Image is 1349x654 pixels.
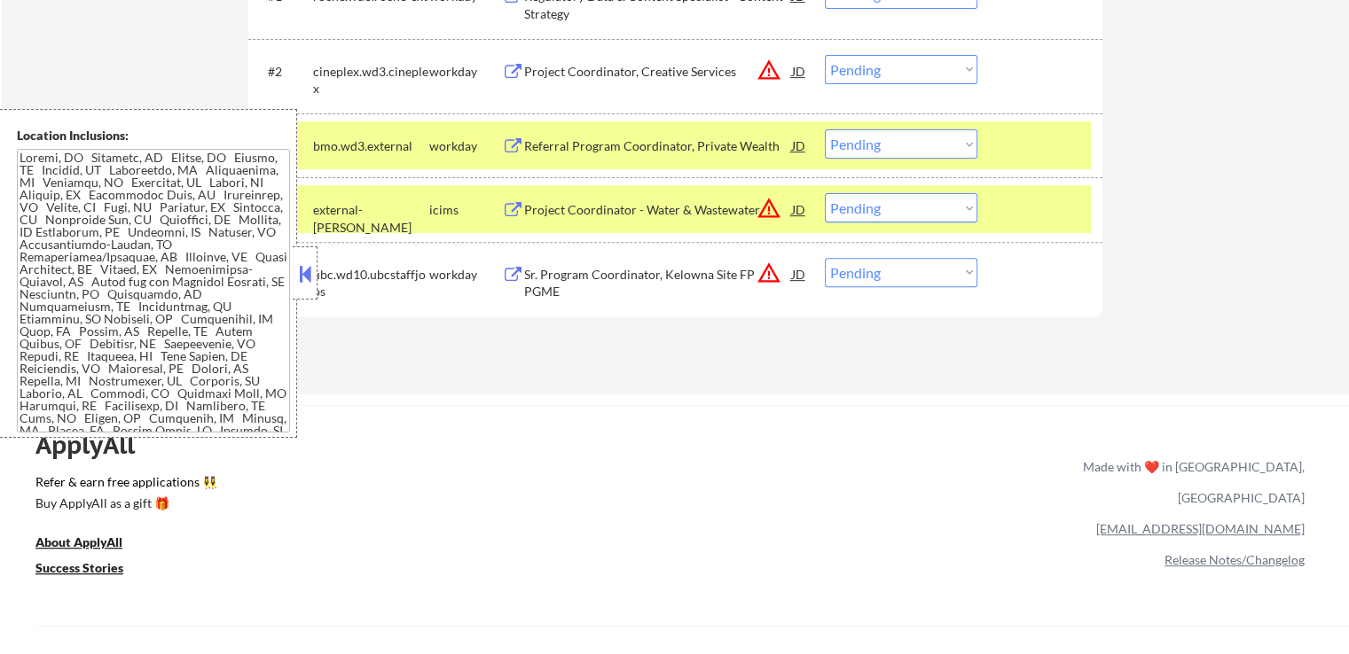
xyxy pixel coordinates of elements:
div: JD [790,193,808,225]
div: Project Coordinator - Water & Wastewater [524,201,792,219]
div: ApplyAll [35,430,155,460]
button: warning_amber [757,261,781,285]
div: Buy ApplyAll as a gift 🎁 [35,497,213,510]
button: warning_amber [757,196,781,221]
div: workday [429,63,502,81]
button: warning_amber [757,58,781,82]
a: [EMAIL_ADDRESS][DOMAIN_NAME] [1096,521,1305,536]
div: Made with ❤️ in [GEOGRAPHIC_DATA], [GEOGRAPHIC_DATA] [1076,451,1305,513]
a: Release Notes/Changelog [1165,552,1305,567]
u: About ApplyAll [35,534,122,549]
div: Location Inclusions: [17,127,290,144]
u: Success Stories [35,560,123,575]
div: workday [429,137,502,155]
div: Project Coordinator, Creative Services [524,63,792,81]
div: Sr. Program Coordinator, Kelowna Site FP PGME [524,266,792,300]
a: Buy ApplyAll as a gift 🎁 [35,494,213,517]
div: JD [790,55,808,87]
div: bmo.wd3.external [313,137,429,155]
a: Success Stories [35,559,147,581]
div: icims [429,201,502,219]
div: ubc.wd10.ubcstaffjobs [313,266,429,300]
div: workday [429,266,502,284]
div: Referral Program Coordinator, Private Wealth [524,137,792,155]
div: JD [790,129,808,161]
a: Refer & earn free applications 👯‍♀️ [35,476,712,494]
div: cineplex.wd3.cineplex [313,63,429,97]
div: external-[PERSON_NAME] [313,201,429,236]
div: #2 [268,63,299,81]
a: About ApplyAll [35,533,147,556]
div: JD [790,258,808,290]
